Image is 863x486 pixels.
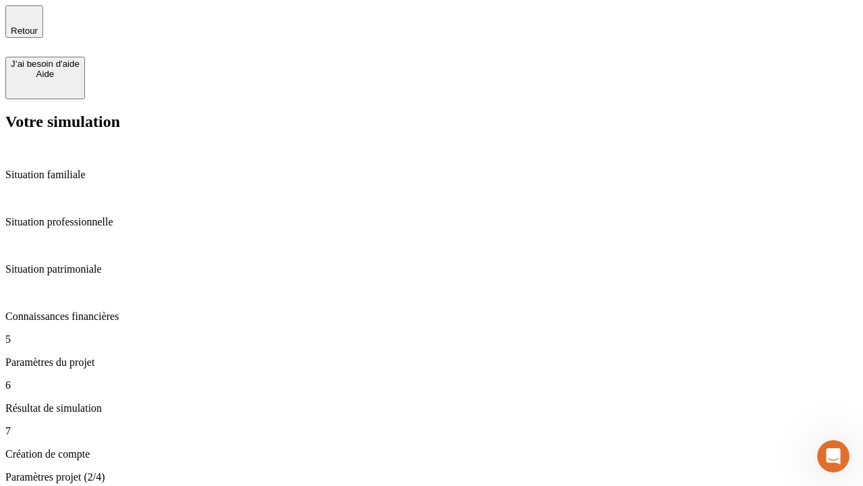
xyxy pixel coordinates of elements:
p: Paramètres du projet [5,356,858,369]
div: Aide [11,69,80,79]
p: Paramètres projet (2/4) [5,471,858,483]
h2: Votre simulation [5,113,858,131]
p: 6 [5,379,858,391]
p: 7 [5,425,858,437]
div: J’ai besoin d'aide [11,59,80,69]
button: J’ai besoin d'aideAide [5,57,85,99]
p: Création de compte [5,448,858,460]
p: Connaissances financières [5,310,858,323]
span: Retour [11,26,38,36]
p: Situation professionnelle [5,216,858,228]
button: Retour [5,5,43,38]
p: Situation familiale [5,169,858,181]
p: 5 [5,333,858,346]
p: Situation patrimoniale [5,263,858,275]
p: Résultat de simulation [5,402,858,414]
iframe: Intercom live chat [817,440,850,473]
